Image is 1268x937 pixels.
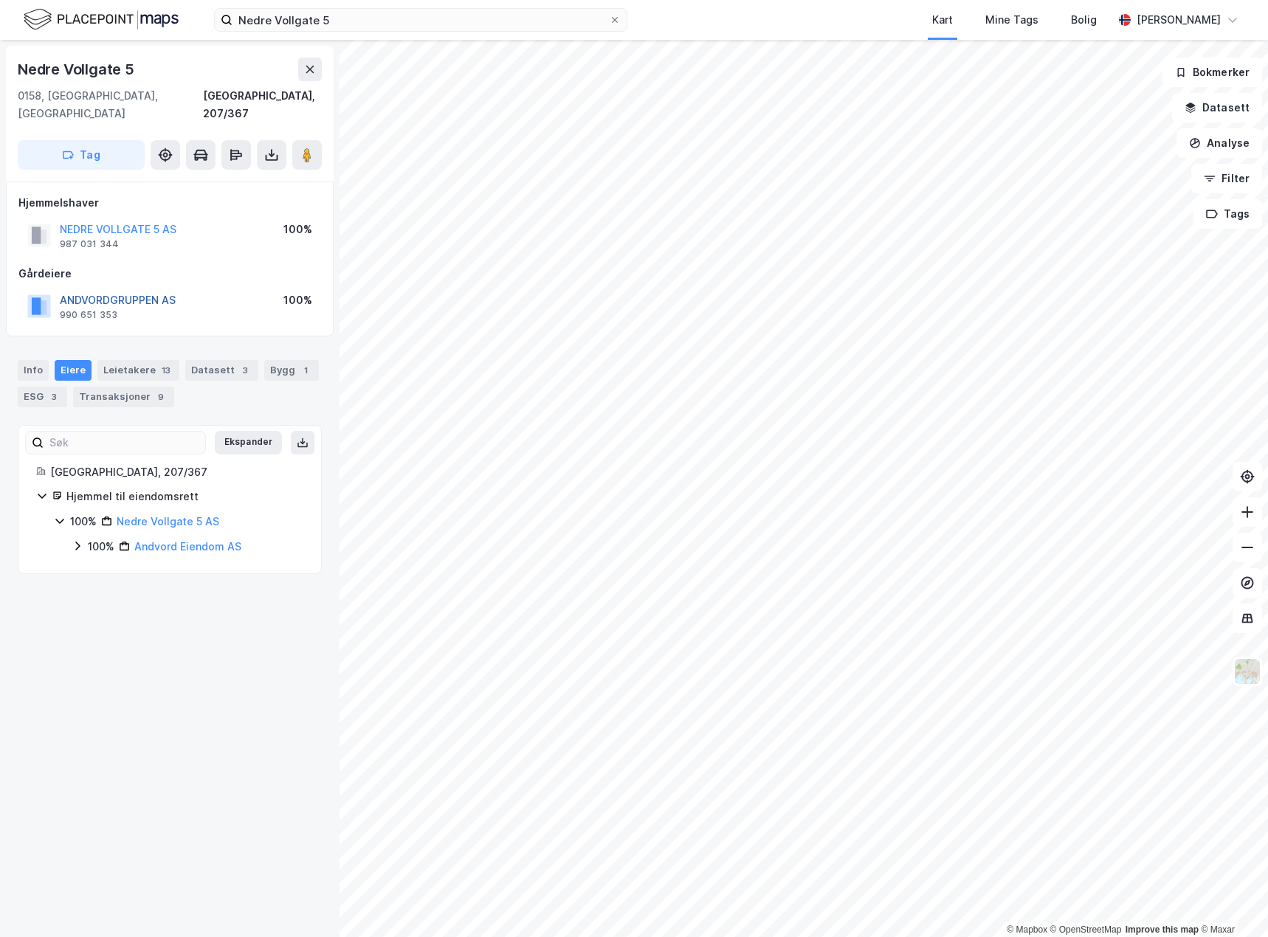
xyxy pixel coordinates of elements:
div: 100% [283,291,312,309]
div: 987 031 344 [60,238,119,250]
div: 3 [238,363,252,378]
button: Datasett [1172,93,1262,122]
a: Mapbox [1007,924,1047,935]
button: Analyse [1176,128,1262,158]
div: Kart [932,11,953,29]
div: 100% [70,513,97,530]
div: Hjemmel til eiendomsrett [66,488,303,505]
div: Bygg [264,360,319,381]
button: Tag [18,140,145,170]
button: Filter [1191,164,1262,193]
div: [GEOGRAPHIC_DATA], 207/367 [203,87,322,122]
a: Improve this map [1126,924,1199,935]
div: 990 651 353 [60,309,117,321]
div: ESG [18,387,67,407]
button: Bokmerker [1162,58,1262,87]
div: Transaksjoner [73,387,174,407]
div: Gårdeiere [18,265,321,283]
div: 100% [283,221,312,238]
div: Bolig [1071,11,1097,29]
input: Søk [44,432,205,454]
div: Nedre Vollgate 5 [18,58,137,81]
button: Ekspander [215,431,282,454]
div: 13 [159,363,173,378]
div: 3 [46,390,61,404]
div: [GEOGRAPHIC_DATA], 207/367 [50,463,303,481]
div: Leietakere [97,360,179,381]
div: 100% [88,538,114,556]
img: logo.f888ab2527a4732fd821a326f86c7f29.svg [24,7,179,32]
div: 9 [154,390,168,404]
div: 0158, [GEOGRAPHIC_DATA], [GEOGRAPHIC_DATA] [18,87,203,122]
div: [PERSON_NAME] [1137,11,1221,29]
iframe: Chat Widget [1194,866,1268,937]
a: Nedre Vollgate 5 AS [117,515,219,528]
img: Z [1233,657,1261,685]
a: Andvord Eiendom AS [134,540,241,553]
div: Hjemmelshaver [18,194,321,212]
a: OpenStreetMap [1050,924,1122,935]
input: Søk på adresse, matrikkel, gårdeiere, leietakere eller personer [232,9,609,31]
div: 1 [298,363,313,378]
div: Eiere [55,360,92,381]
button: Tags [1193,199,1262,229]
div: Info [18,360,49,381]
div: Mine Tags [985,11,1038,29]
div: Datasett [185,360,258,381]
